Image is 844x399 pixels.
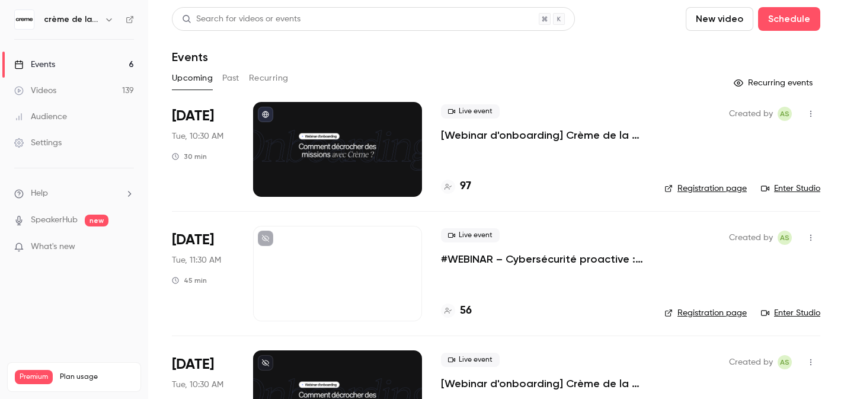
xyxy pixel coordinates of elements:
[60,372,133,382] span: Plan usage
[758,7,820,31] button: Schedule
[778,355,792,369] span: Alexandre Sutra
[686,7,753,31] button: New video
[172,379,223,391] span: Tue, 10:30 AM
[172,276,207,285] div: 45 min
[85,215,108,226] span: new
[14,137,62,149] div: Settings
[182,13,300,25] div: Search for videos or events
[222,69,239,88] button: Past
[780,107,789,121] span: AS
[441,228,500,242] span: Live event
[172,226,234,321] div: Sep 23 Tue, 11:30 AM (Europe/Paris)
[172,69,213,88] button: Upcoming
[172,355,214,374] span: [DATE]
[780,231,789,245] span: AS
[15,10,34,29] img: crème de la crème
[172,254,221,266] span: Tue, 11:30 AM
[172,231,214,250] span: [DATE]
[31,214,78,226] a: SpeakerHub
[441,252,645,266] a: #WEBINAR – Cybersécurité proactive : une nouvelle ère pour la détection des menaces avec [PERSON_...
[441,376,645,391] a: [Webinar d'onboarding] Crème de la Crème : [PERSON_NAME] & Q&A par [PERSON_NAME]
[120,242,134,253] iframe: Noticeable Trigger
[664,183,747,194] a: Registration page
[778,231,792,245] span: Alexandre Sutra
[172,102,234,197] div: Sep 23 Tue, 10:30 AM (Europe/Madrid)
[441,303,472,319] a: 56
[460,303,472,319] h4: 56
[460,178,471,194] h4: 97
[14,187,134,200] li: help-dropdown-opener
[761,307,820,319] a: Enter Studio
[664,307,747,319] a: Registration page
[441,104,500,119] span: Live event
[31,241,75,253] span: What's new
[172,50,208,64] h1: Events
[15,370,53,384] span: Premium
[441,178,471,194] a: 97
[729,355,773,369] span: Created by
[728,74,820,92] button: Recurring events
[172,130,223,142] span: Tue, 10:30 AM
[172,107,214,126] span: [DATE]
[441,128,645,142] a: [Webinar d'onboarding] Crème de la Crème : [PERSON_NAME] & Q&A par [PERSON_NAME]
[14,59,55,71] div: Events
[31,187,48,200] span: Help
[780,355,789,369] span: AS
[14,111,67,123] div: Audience
[729,107,773,121] span: Created by
[44,14,100,25] h6: crème de la crème
[172,152,207,161] div: 30 min
[249,69,289,88] button: Recurring
[14,85,56,97] div: Videos
[761,183,820,194] a: Enter Studio
[778,107,792,121] span: Alexandre Sutra
[729,231,773,245] span: Created by
[441,353,500,367] span: Live event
